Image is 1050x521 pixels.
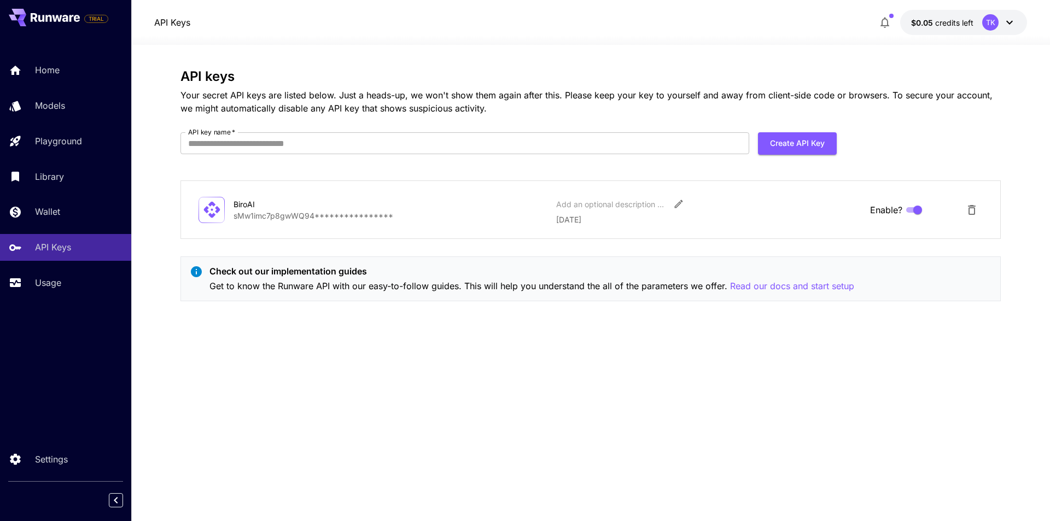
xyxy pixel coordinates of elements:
p: API Keys [35,241,71,254]
div: Collapse sidebar [117,490,131,510]
p: [DATE] [556,214,861,225]
a: API Keys [154,16,190,29]
p: Get to know the Runware API with our easy-to-follow guides. This will help you understand the all... [209,279,854,293]
nav: breadcrumb [154,16,190,29]
div: Add an optional description or comment [556,198,666,210]
p: Usage [35,276,61,289]
div: BiroAI [234,198,343,210]
p: Your secret API keys are listed below. Just a heads-up, we won't show them again after this. Plea... [180,89,1001,115]
p: Wallet [35,205,60,218]
span: $0.05 [911,18,935,27]
p: Check out our implementation guides [209,265,854,278]
button: Create API Key [758,132,837,155]
p: Library [35,170,64,183]
span: Enable? [870,203,902,216]
span: Add your payment card to enable full platform functionality. [84,12,108,25]
span: credits left [935,18,973,27]
button: Read our docs and start setup [730,279,854,293]
h3: API keys [180,69,1001,84]
button: Delete API Key [961,199,983,221]
p: Models [35,99,65,112]
div: TK [982,14,999,31]
button: Collapse sidebar [109,493,123,507]
p: Playground [35,134,82,148]
button: Edit [669,194,689,214]
button: $0.05TK [900,10,1027,35]
div: $0.05 [911,17,973,28]
label: API key name [188,127,235,137]
p: Home [35,63,60,77]
span: TRIAL [85,15,108,23]
p: Settings [35,453,68,466]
